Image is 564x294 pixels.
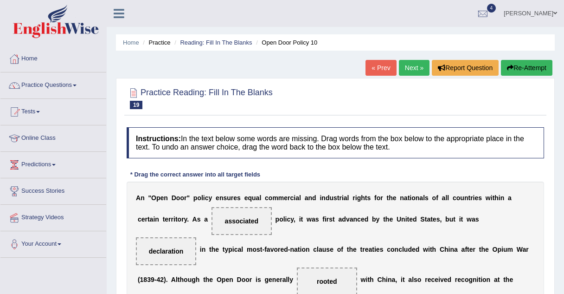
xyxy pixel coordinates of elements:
[0,205,106,228] a: Strategy Videos
[461,216,463,223] b: t
[156,194,160,202] b: p
[342,194,344,202] b: i
[357,216,361,223] b: c
[473,246,475,253] b: r
[192,216,197,223] b: A
[308,194,313,202] b: n
[372,246,374,253] b: t
[300,246,302,253] b: i
[389,194,393,202] b: h
[234,246,238,253] b: c
[312,194,316,202] b: d
[256,194,260,202] b: a
[391,246,395,253] b: o
[168,216,171,223] b: r
[365,216,369,223] b: d
[487,4,496,13] span: 4
[522,246,526,253] b: a
[410,194,411,202] b: i
[374,194,377,202] b: f
[322,246,327,253] b: u
[136,194,141,202] b: A
[123,39,139,46] a: Home
[192,276,196,283] b: g
[470,194,473,202] b: r
[147,216,150,223] b: t
[295,194,299,202] b: a
[460,194,464,202] b: u
[301,216,303,223] b: t
[317,246,319,253] b: l
[365,60,396,76] a: « Prev
[148,194,151,202] b: "
[423,246,428,253] b: w
[203,194,205,202] b: i
[337,194,340,202] b: t
[400,194,404,202] b: n
[368,246,372,253] b: a
[209,194,212,202] b: y
[341,246,343,253] b: f
[0,46,106,69] a: Home
[420,216,424,223] b: S
[181,216,184,223] b: r
[327,216,329,223] b: r
[176,194,180,202] b: o
[274,246,278,253] b: o
[365,246,369,253] b: e
[353,216,358,223] b: n
[389,216,393,223] b: e
[294,194,295,202] b: i
[202,246,206,253] b: n
[264,246,267,253] b: f
[153,216,155,223] b: i
[141,194,145,202] b: n
[456,194,461,202] b: o
[196,276,200,283] b: h
[385,216,390,223] b: h
[219,194,224,202] b: n
[449,246,450,253] b: i
[188,276,192,283] b: u
[526,246,528,253] b: r
[276,216,280,223] b: p
[430,216,433,223] b: t
[149,248,184,255] span: declaration
[301,246,306,253] b: o
[252,246,256,253] b: o
[225,246,229,253] b: y
[329,216,333,223] b: s
[209,276,213,283] b: e
[172,194,176,202] b: D
[320,194,321,202] b: i
[428,246,430,253] b: i
[164,276,166,283] b: )
[260,246,263,253] b: t
[313,246,317,253] b: c
[217,276,222,283] b: O
[205,276,210,283] b: h
[0,152,106,175] a: Predictions
[445,216,449,223] b: b
[160,194,164,202] b: e
[436,194,438,202] b: f
[360,246,363,253] b: t
[407,216,410,223] b: t
[497,246,501,253] b: p
[416,246,420,253] b: d
[485,246,489,253] b: e
[141,216,145,223] b: e
[405,216,407,223] b: i
[411,194,416,202] b: o
[412,246,416,253] b: e
[211,207,272,235] span: Drop target
[474,194,478,202] b: e
[404,246,408,253] b: u
[427,216,430,223] b: a
[150,216,154,223] b: a
[252,194,256,202] b: u
[444,246,449,253] b: h
[501,246,503,253] b: i
[326,246,330,253] b: s
[211,246,216,253] b: h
